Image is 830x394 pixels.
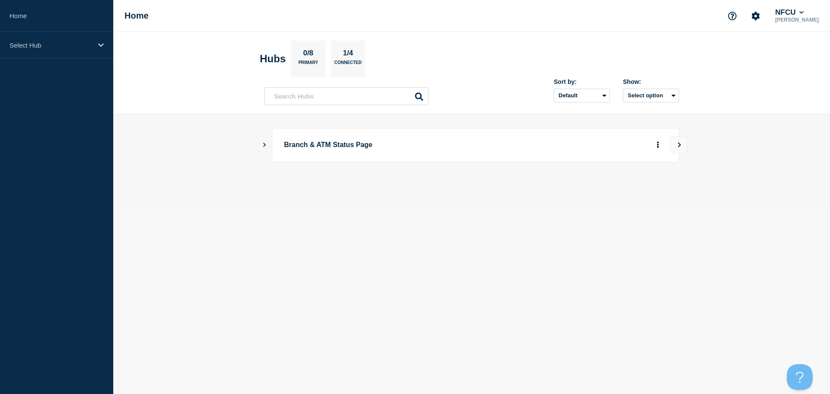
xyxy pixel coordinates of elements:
[747,7,765,25] button: Account settings
[300,49,317,60] p: 0/8
[623,78,679,85] div: Show:
[554,78,610,85] div: Sort by:
[334,60,361,69] p: Connected
[264,87,428,105] input: Search Hubs
[787,364,813,390] iframe: Help Scout Beacon - Open
[773,8,805,17] button: NFCU
[652,137,664,153] button: More actions
[260,53,286,65] h2: Hubs
[284,137,523,153] p: Branch & ATM Status Page
[124,11,149,21] h1: Home
[262,142,267,148] button: Show Connected Hubs
[670,136,687,154] button: View
[554,89,610,103] select: Sort by
[10,42,93,49] p: Select Hub
[723,7,741,25] button: Support
[340,49,357,60] p: 1/4
[623,89,679,103] button: Select option
[773,17,820,23] p: [PERSON_NAME]
[298,60,318,69] p: Primary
